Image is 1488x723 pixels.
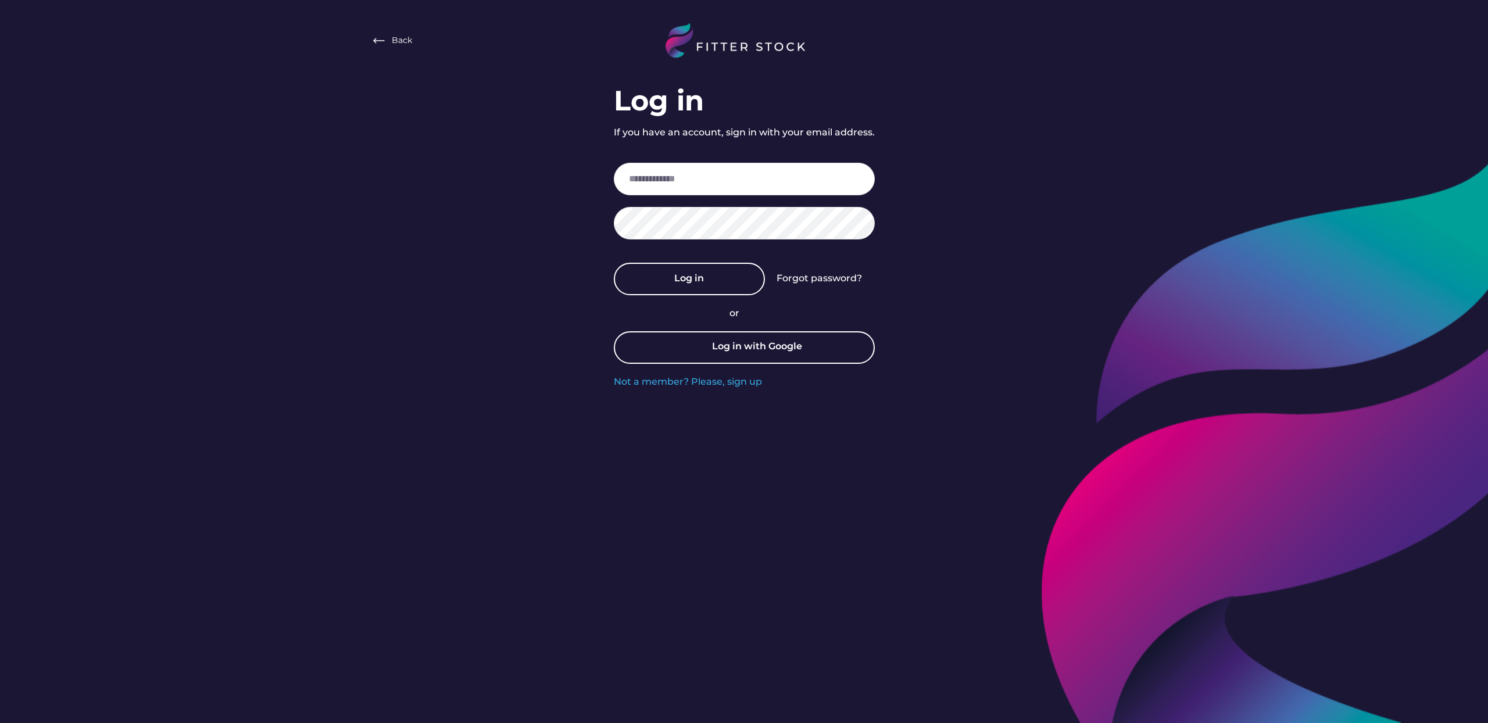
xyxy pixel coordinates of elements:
[666,23,822,58] img: LOGO%20%282%29.svg
[729,307,759,320] div: or
[614,81,704,120] div: Log in
[1042,142,1488,723] img: icon%20only%204.svg
[686,339,703,356] img: yH5BAEAAAAALAAAAAABAAEAAAIBRAA7
[392,35,412,46] div: Back
[614,263,765,295] button: Log in
[777,272,862,285] div: Forgot password?
[614,126,875,139] div: If you have an account, sign in with your email address.
[372,34,386,48] img: Frame%20%282%29.svg
[712,340,802,355] div: Log in with Google
[614,375,762,388] div: Not a member? Please, sign up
